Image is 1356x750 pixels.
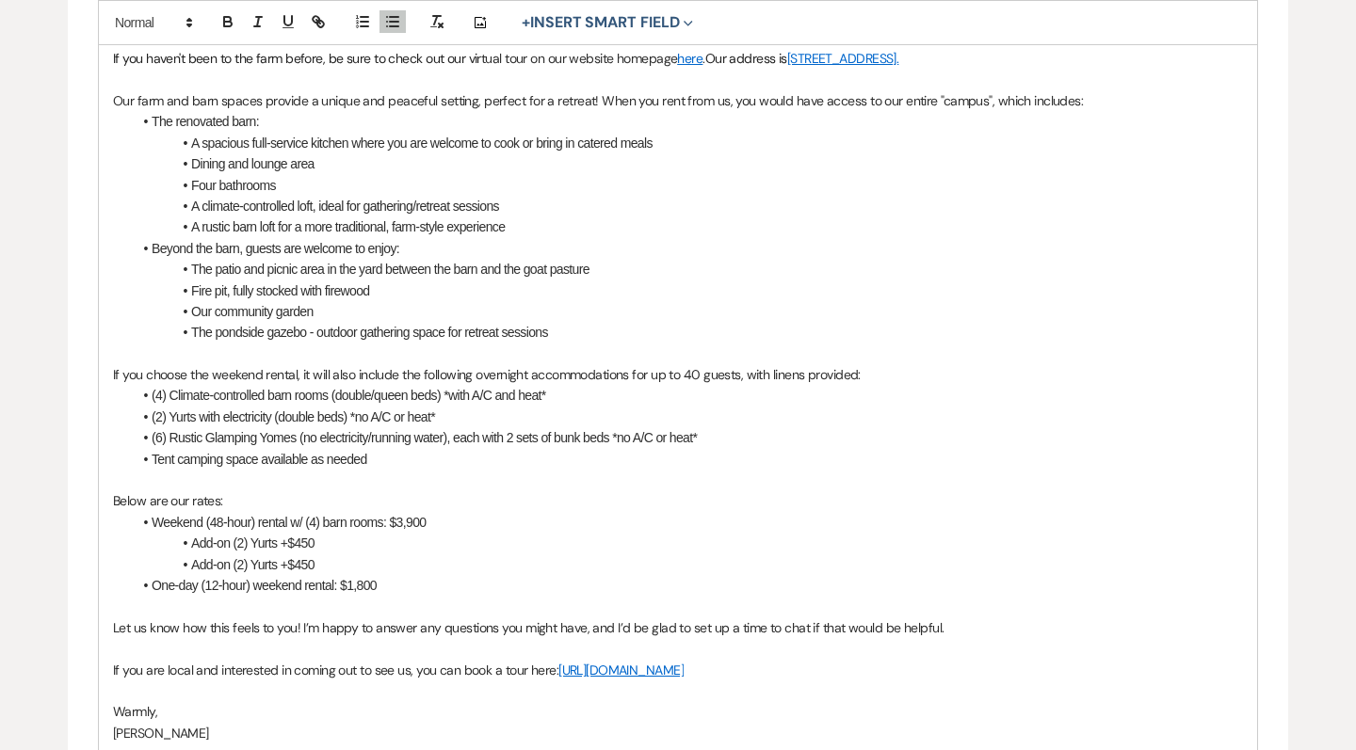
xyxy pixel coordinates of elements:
[191,262,589,277] span: The patio and picnic area in the yard between the barn and the goat pasture
[191,304,314,319] span: Our community garden
[152,114,259,129] span: The renovated barn:
[515,11,700,34] button: Insert Smart Field
[113,50,475,67] span: If you haven't been to the farm before, be sure to check out our v
[152,515,426,530] span: Weekend (48-hour) rental w/ (4) barn rooms: $3,900
[113,725,209,742] span: [PERSON_NAME]
[113,366,861,383] span: If you choose the weekend rental, it will also include the following overnight accommodations for...
[152,578,377,593] span: One-day (12-hour) weekend rental: $1,800
[558,662,684,678] a: [URL][DOMAIN_NAME]
[113,92,1083,109] span: Our farm and barn spaces provide a unique and peaceful setting, perfect for a retreat! When you r...
[191,178,276,193] span: Four bathrooms
[191,535,315,551] span: Add-on (2) Yurts +$450
[677,50,702,67] a: here
[702,50,704,67] span: .
[191,136,653,151] span: A spacious full-service kitchen where you are welcome to cook or bring in catered meals
[113,619,944,636] span: Let us know how this feels to you! I’m happy to answer any questions you might have, and I’d be g...
[787,50,898,67] a: [STREET_ADDRESS].
[113,662,558,678] span: If you are local and interested in coming out to see us, you can book a tour here:
[522,15,530,30] span: +
[113,492,223,509] span: Below are our rates:
[191,199,499,214] span: A climate-controlled loft, ideal for gathering/retreat sessions
[705,50,787,67] span: Our address is
[152,430,697,445] span: (6) Rustic Glamping Yomes (no electricity/running water), each with 2 sets of bunk beds *no A/C o...
[475,50,677,67] span: irtual tour on our website homepage
[152,409,435,424] span: (2) Yurts with electricity (double beds) *no A/C or heat*
[152,241,399,256] span: Beyond the barn, guests are welcome to enjoy:
[152,452,367,467] span: Tent camping space available as needed
[152,388,546,403] span: (4) Climate-controlled barn rooms (double/queen beds) *with A/C and heat*
[191,156,315,171] span: Dining and lounge area
[191,283,370,298] span: Fire pit, fully stocked with firewood
[191,325,548,340] span: The pondside gazebo - outdoor gathering space for retreat sessions
[191,557,315,572] span: Add-on (2) Yurts +$450
[191,219,505,234] span: A rustic barn loft for a more traditional, farm-style experience
[113,703,157,720] span: Warmly,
